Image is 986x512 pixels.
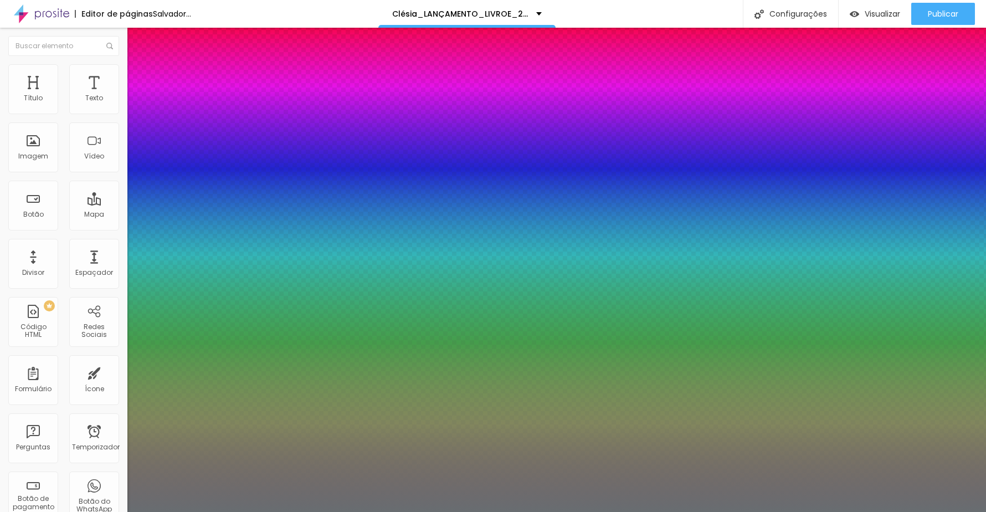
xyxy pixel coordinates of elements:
img: view-1.svg [850,9,859,19]
input: Buscar elemento [8,36,119,56]
font: Visualizar [865,8,900,19]
font: Salvador... [153,8,191,19]
button: Visualizar [839,3,911,25]
font: Ícone [85,384,104,393]
font: Botão [23,209,44,219]
font: Código HTML [20,322,47,339]
font: Configurações [769,8,827,19]
font: Editor de páginas [81,8,153,19]
font: Publicar [928,8,958,19]
font: Título [24,93,43,103]
font: Clésia_LANÇAMENTO_LIVROE_2025 [392,8,538,19]
button: Publicar [911,3,975,25]
font: Perguntas [16,442,50,452]
font: Espaçador [75,268,113,277]
img: Ícone [754,9,764,19]
font: Redes Sociais [81,322,107,339]
font: Formulário [15,384,52,393]
font: Mapa [84,209,104,219]
font: Botão de pagamento [13,494,54,511]
font: Imagem [18,151,48,161]
font: Vídeo [84,151,104,161]
img: Ícone [106,43,113,49]
font: Texto [85,93,103,103]
font: Divisor [22,268,44,277]
font: Temporizador [72,442,120,452]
